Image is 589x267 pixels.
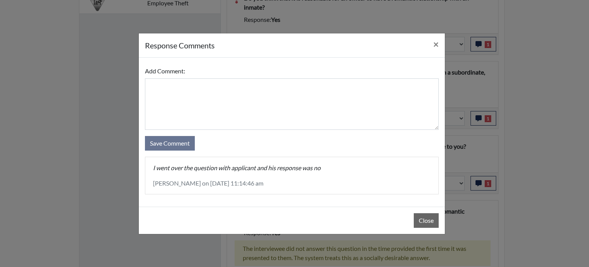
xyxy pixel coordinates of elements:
p: [PERSON_NAME] on [DATE] 11:14:46 am [153,179,431,188]
button: Close [414,213,439,228]
button: Save Comment [145,136,195,151]
label: Add Comment: [145,64,185,78]
span: × [433,38,439,50]
button: Close [427,33,445,55]
h5: response Comments [145,40,215,51]
p: I went over the question with applicant and his response was no [153,163,431,172]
